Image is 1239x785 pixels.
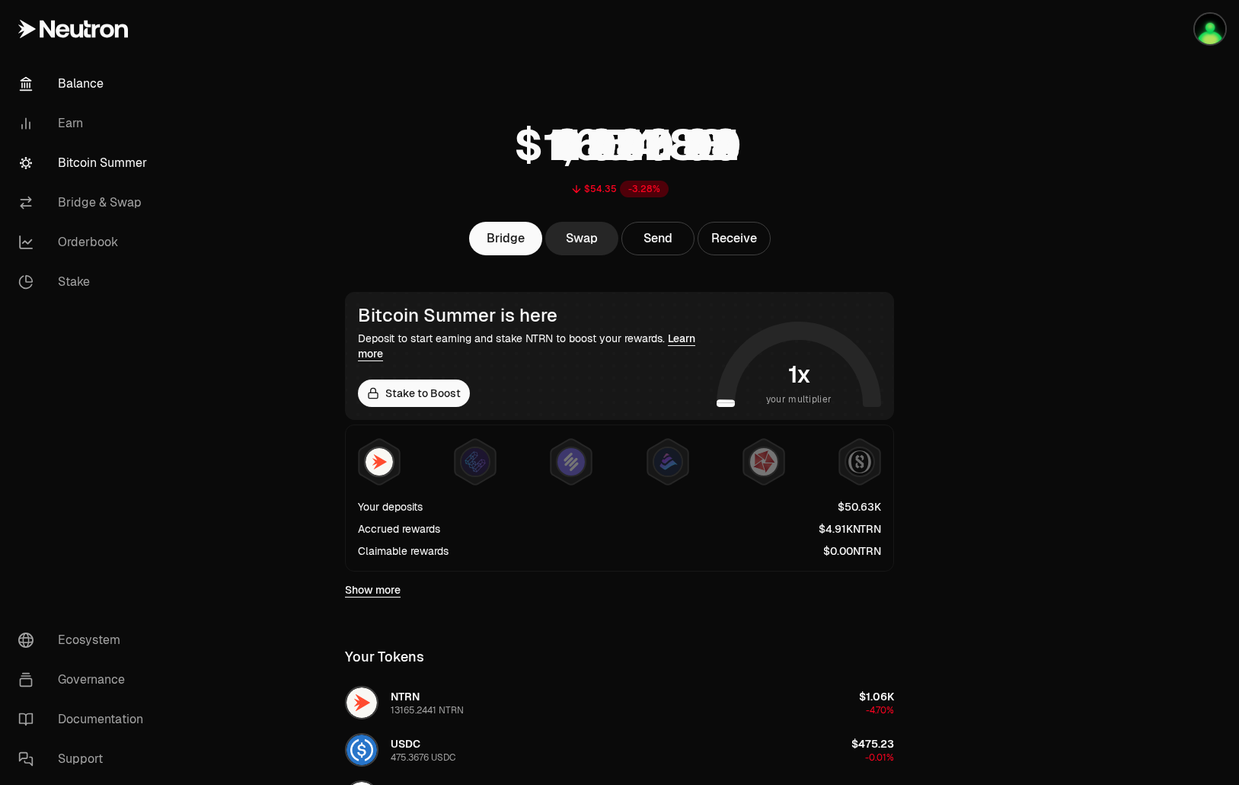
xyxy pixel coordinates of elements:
button: Receive [698,222,771,255]
img: NTRN Logo [346,687,377,718]
div: Your deposits [358,499,423,514]
span: -4.70% [866,704,894,716]
a: Support [6,739,164,779]
div: -3.28% [620,181,669,197]
img: Solv Points [557,448,585,476]
a: Stake [6,262,164,302]
button: NTRN LogoNTRN13165.2441 NTRN$1.06K-4.70% [336,680,903,726]
a: Earn [6,104,164,143]
img: Oldbloom [1195,14,1225,44]
img: EtherFi Points [461,448,489,476]
div: 13165.2441 NTRN [391,704,464,716]
a: Balance [6,64,164,104]
div: 475.3676 USDC [391,751,455,764]
div: Accrued rewards [358,521,440,537]
img: Mars Fragments [750,448,778,476]
span: -0.01% [865,751,894,764]
a: Stake to Boost [358,380,470,407]
span: $1.06K [859,690,894,703]
button: Send [621,222,695,255]
a: Show more [345,582,401,598]
a: Ecosystem [6,620,164,660]
button: USDC LogoUSDC475.3676 USDC$475.23-0.01% [336,727,903,773]
a: Bitcoin Summer [6,143,164,183]
span: NTRN [391,690,420,703]
a: Bridge & Swap [6,183,164,223]
div: Claimable rewards [358,543,449,559]
span: $475.23 [851,737,894,751]
div: Bitcoin Summer is here [358,305,711,326]
div: Deposit to start earning and stake NTRN to boost your rewards. [358,331,711,361]
span: USDC [391,737,420,751]
a: Swap [545,222,618,255]
img: Bedrock Diamonds [654,448,682,476]
a: Documentation [6,700,164,739]
a: Governance [6,660,164,700]
img: NTRN [366,448,393,476]
img: Structured Points [846,448,873,476]
img: USDC Logo [346,735,377,765]
div: $54.35 [584,183,617,195]
a: Learn more [358,332,695,360]
div: Your Tokens [345,646,424,668]
a: Orderbook [6,223,164,262]
a: Bridge [469,222,542,255]
span: your multiplier [766,392,832,407]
